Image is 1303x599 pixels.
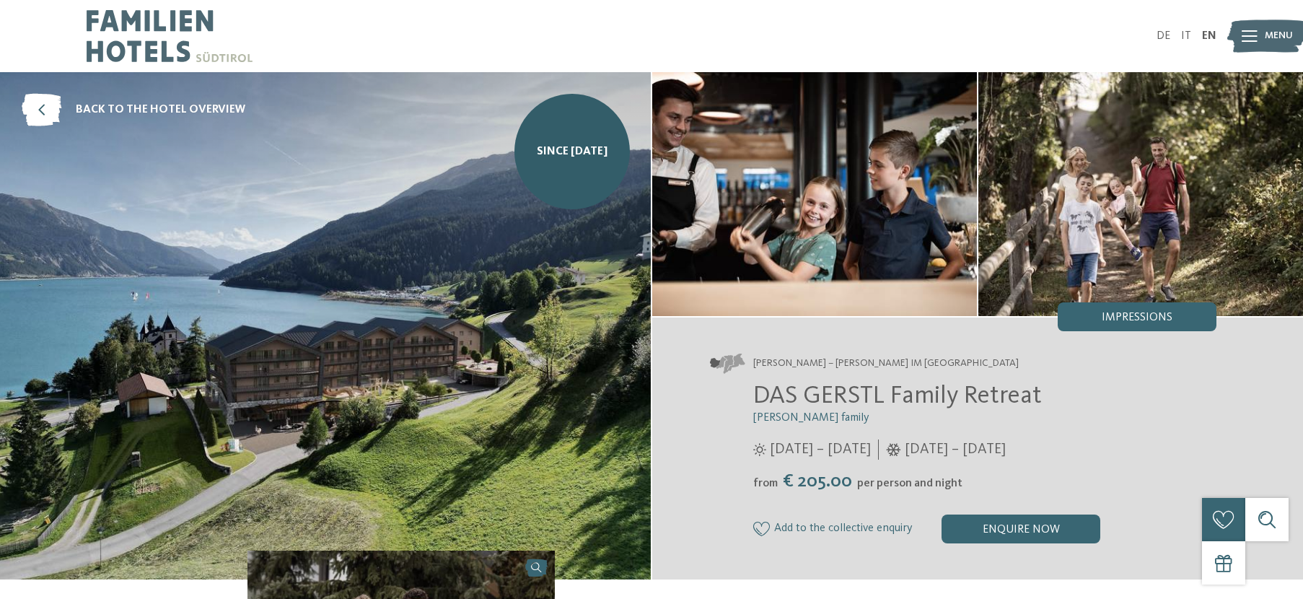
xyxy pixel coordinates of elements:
div: enquire now [942,515,1100,543]
span: back to the hotel overview [76,102,245,118]
span: Impressions [1102,312,1172,323]
span: € 205.00 [779,472,856,491]
a: DE [1157,30,1170,42]
span: SINCE [DATE] [537,144,607,159]
a: EN [1202,30,1216,42]
a: back to the hotel overview [22,94,245,126]
span: from [753,478,778,489]
a: IT [1181,30,1191,42]
span: Menu [1265,29,1293,43]
i: Opening times in summer [753,443,766,456]
span: [PERSON_NAME] family [753,412,869,424]
span: Add to the collective enquiry [774,523,913,535]
i: Opening times in winter [886,443,901,456]
img: Regenerating stay at family hotel in Val Venosta/Vinschgau [978,72,1303,316]
span: [DATE] – [DATE] [770,440,871,460]
span: [PERSON_NAME] – [PERSON_NAME] im [GEOGRAPHIC_DATA] [753,357,1019,371]
span: per person and night [857,478,962,489]
img: Regenerating stay at family hotel in Val Venosta/Vinschgau [652,72,977,316]
span: [DATE] – [DATE] [905,440,1006,460]
span: DAS GERSTL Family Retreat [753,383,1042,408]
